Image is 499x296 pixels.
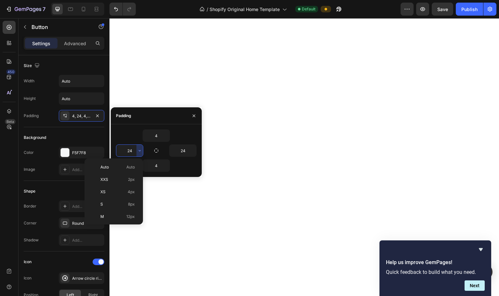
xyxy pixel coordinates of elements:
span: S [100,201,103,207]
div: 4, 24, 4, 24 [72,113,91,119]
div: Color [24,150,34,155]
div: Shape [24,188,35,194]
span: 12px [126,214,135,220]
div: Background [24,135,46,141]
div: Icon [24,259,32,265]
div: Undo/Redo [109,3,136,16]
span: XS [100,189,106,195]
span: M [100,214,104,220]
p: Settings [32,40,50,47]
button: Hide survey [477,246,485,253]
div: Beta [5,119,16,124]
input: Auto [143,160,170,171]
div: Corner [24,220,37,226]
button: Save [432,3,453,16]
input: Auto [143,130,170,141]
iframe: Design area [109,18,499,296]
button: Publish [456,3,483,16]
div: Add... [72,204,103,209]
div: Padding [24,113,39,119]
div: Size [24,61,41,70]
span: Save [437,7,448,12]
div: Shadow [24,237,39,243]
span: Default [302,6,315,12]
div: Round [72,221,103,226]
div: Image [24,167,35,172]
input: Auto [170,145,196,156]
span: Shopify Original Home Template [210,6,280,13]
div: Add... [72,237,103,243]
span: / [207,6,208,13]
div: 450 [6,69,16,74]
button: Next question [465,280,485,291]
div: Padding [116,113,131,119]
p: Advanced [64,40,86,47]
p: 7 [43,5,45,13]
div: Help us improve GemPages! [386,246,485,291]
div: Icon [24,275,32,281]
div: Height [24,96,36,101]
div: Arrow circle right bold [72,276,103,281]
div: Border [24,203,36,209]
div: Publish [461,6,478,13]
span: 2px [128,177,135,182]
span: Auto [126,164,135,170]
div: F5F7F8 [72,150,103,156]
span: 4px [128,189,135,195]
p: Quick feedback to build what you need. [386,269,485,275]
button: 7 [3,3,48,16]
div: Add... [72,167,103,173]
input: Auto [116,145,143,156]
input: Auto [59,93,104,104]
span: 8px [128,201,135,207]
p: Button [32,23,87,31]
input: Auto [59,75,104,87]
div: Width [24,78,34,84]
h2: Help us improve GemPages! [386,259,485,266]
span: XXS [100,177,108,182]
